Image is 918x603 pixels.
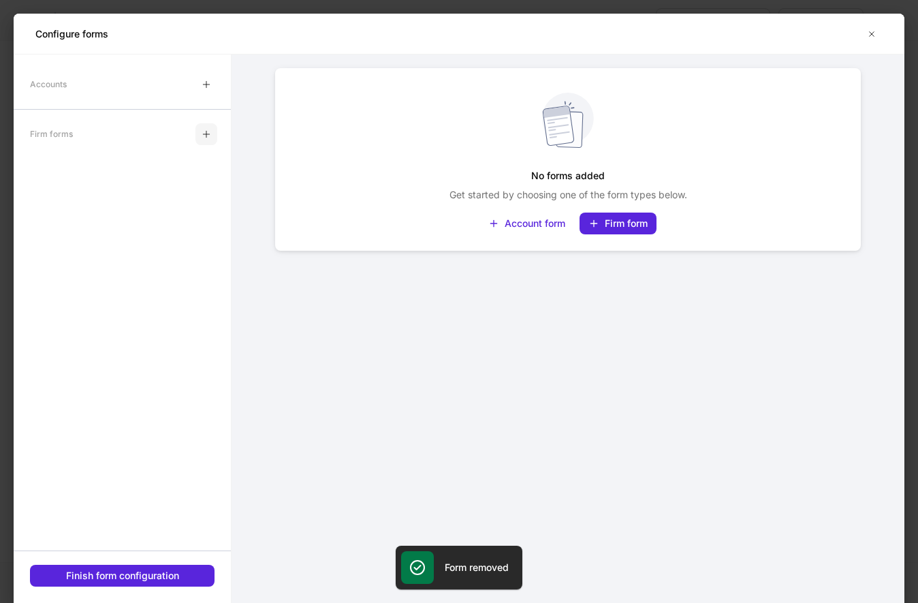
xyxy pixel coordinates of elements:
[66,569,179,583] div: Finish form configuration
[449,188,687,202] p: Get started by choosing one of the form types below.
[505,217,565,230] div: Account form
[30,565,215,587] button: Finish form configuration
[531,164,605,188] h5: No forms added
[30,72,67,96] div: Accounts
[479,213,574,234] button: Account form
[445,561,509,574] h5: Form removed
[580,213,656,234] button: Firm form
[35,27,108,41] h5: Configure forms
[30,122,73,146] div: Firm forms
[605,217,648,230] div: Firm form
